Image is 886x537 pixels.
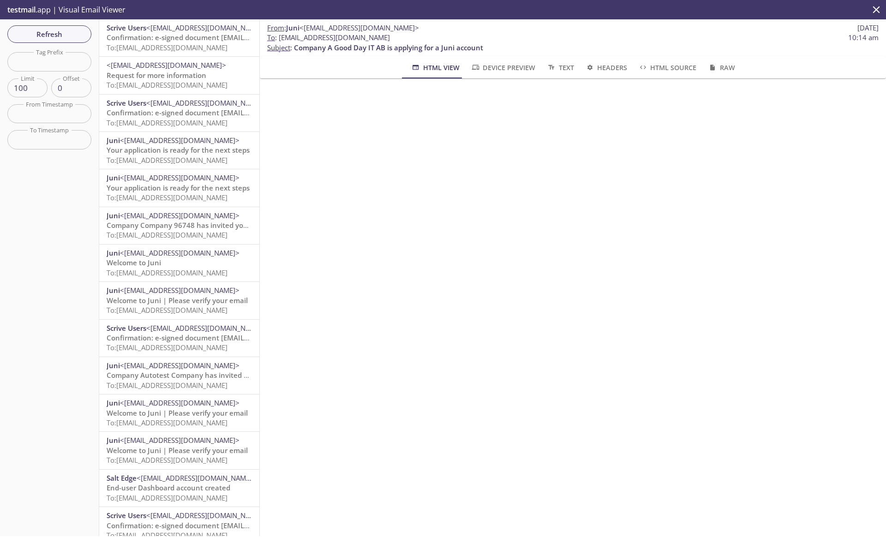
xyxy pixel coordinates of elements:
[146,511,266,520] span: <[EMAIL_ADDRESS][DOMAIN_NAME]>
[638,62,696,73] span: HTML Source
[99,470,259,507] div: Salt Edge<[EMAIL_ADDRESS][DOMAIN_NAME]>End-user Dashboard account createdTo:[EMAIL_ADDRESS][DOMAI...
[120,211,239,220] span: <[EMAIL_ADDRESS][DOMAIN_NAME]>
[120,361,239,370] span: <[EMAIL_ADDRESS][DOMAIN_NAME]>
[107,193,227,202] span: To: [EMAIL_ADDRESS][DOMAIN_NAME]
[99,57,259,94] div: <[EMAIL_ADDRESS][DOMAIN_NAME]>Request for more informationTo:[EMAIL_ADDRESS][DOMAIN_NAME]
[107,211,120,220] span: Juni
[99,245,259,281] div: Juni<[EMAIL_ADDRESS][DOMAIN_NAME]>Welcome to JuniTo:[EMAIL_ADDRESS][DOMAIN_NAME]
[707,62,735,73] span: Raw
[585,62,627,73] span: Headers
[107,145,250,155] span: Your application is ready for the next steps
[99,282,259,319] div: Juni<[EMAIL_ADDRESS][DOMAIN_NAME]>Welcome to Juni | Please verify your emailTo:[EMAIL_ADDRESS][DO...
[107,343,227,352] span: To: [EMAIL_ADDRESS][DOMAIN_NAME]
[99,432,259,469] div: Juni<[EMAIL_ADDRESS][DOMAIN_NAME]>Welcome to Juni | Please verify your emailTo:[EMAIL_ADDRESS][DO...
[146,98,266,107] span: <[EMAIL_ADDRESS][DOMAIN_NAME]>
[99,394,259,431] div: Juni<[EMAIL_ADDRESS][DOMAIN_NAME]>Welcome to Juni | Please verify your emailTo:[EMAIL_ADDRESS][DO...
[107,381,227,390] span: To: [EMAIL_ADDRESS][DOMAIN_NAME]
[107,296,248,305] span: Welcome to Juni | Please verify your email
[411,62,459,73] span: HTML View
[99,357,259,394] div: Juni<[EMAIL_ADDRESS][DOMAIN_NAME]>Company Autotest Company has invited you to JuniTo:[EMAIL_ADDRE...
[107,268,227,277] span: To: [EMAIL_ADDRESS][DOMAIN_NAME]
[107,418,227,427] span: To: [EMAIL_ADDRESS][DOMAIN_NAME]
[7,5,36,15] span: testmail
[99,207,259,244] div: Juni<[EMAIL_ADDRESS][DOMAIN_NAME]>Company Company 96748 has invited you to JuniTo:[EMAIL_ADDRESS]...
[107,23,146,32] span: Scrive Users
[107,33,337,42] span: Confirmation: e-signed document [EMAIL_ADDRESS][DOMAIN_NAME]
[107,446,248,455] span: Welcome to Juni | Please verify your email
[107,221,272,230] span: Company Company 96748 has invited you to Juni
[120,248,239,257] span: <[EMAIL_ADDRESS][DOMAIN_NAME]>
[267,33,390,42] span: : [EMAIL_ADDRESS][DOMAIN_NAME]
[107,483,230,492] span: End-user Dashboard account created
[137,473,256,483] span: <[EMAIL_ADDRESS][DOMAIN_NAME]>
[120,286,239,295] span: <[EMAIL_ADDRESS][DOMAIN_NAME]>
[471,62,535,73] span: Device Preview
[107,183,250,192] span: Your application is ready for the next steps
[107,408,248,418] span: Welcome to Juni | Please verify your email
[146,323,266,333] span: <[EMAIL_ADDRESS][DOMAIN_NAME]>
[15,28,84,40] span: Refresh
[99,95,259,131] div: Scrive Users<[EMAIL_ADDRESS][DOMAIN_NAME]>Confirmation: e-signed document [EMAIL_ADDRESS][DOMAIN_...
[107,436,120,445] span: Juni
[107,230,227,239] span: To: [EMAIL_ADDRESS][DOMAIN_NAME]
[107,473,137,483] span: Salt Edge
[267,43,290,52] span: Subject
[107,305,227,315] span: To: [EMAIL_ADDRESS][DOMAIN_NAME]
[107,286,120,295] span: Juni
[107,323,146,333] span: Scrive Users
[120,436,239,445] span: <[EMAIL_ADDRESS][DOMAIN_NAME]>
[120,173,239,182] span: <[EMAIL_ADDRESS][DOMAIN_NAME]>
[848,33,879,42] span: 10:14 am
[107,493,227,502] span: To: [EMAIL_ADDRESS][DOMAIN_NAME]
[99,19,259,56] div: Scrive Users<[EMAIL_ADDRESS][DOMAIN_NAME]>Confirmation: e-signed document [EMAIL_ADDRESS][DOMAIN_...
[107,370,280,380] span: Company Autotest Company has invited you to Juni
[286,23,299,32] span: Juni
[107,60,226,70] span: <[EMAIL_ADDRESS][DOMAIN_NAME]>
[99,320,259,357] div: Scrive Users<[EMAIL_ADDRESS][DOMAIN_NAME]>Confirmation: e-signed document [EMAIL_ADDRESS][DOMAIN_...
[99,132,259,169] div: Juni<[EMAIL_ADDRESS][DOMAIN_NAME]>Your application is ready for the next stepsTo:[EMAIL_ADDRESS][...
[107,511,146,520] span: Scrive Users
[267,33,275,42] span: To
[267,33,879,53] p: :
[267,23,419,33] span: :
[107,98,146,107] span: Scrive Users
[107,173,120,182] span: Juni
[294,43,483,52] span: Company A Good Day IT AB is applying for a Juni account
[107,258,161,267] span: Welcome to Juni
[7,25,91,43] button: Refresh
[107,398,120,407] span: Juni
[120,136,239,145] span: <[EMAIL_ADDRESS][DOMAIN_NAME]>
[107,361,120,370] span: Juni
[120,398,239,407] span: <[EMAIL_ADDRESS][DOMAIN_NAME]>
[267,23,284,32] span: From
[107,80,227,89] span: To: [EMAIL_ADDRESS][DOMAIN_NAME]
[107,155,227,165] span: To: [EMAIL_ADDRESS][DOMAIN_NAME]
[107,333,337,342] span: Confirmation: e-signed document [EMAIL_ADDRESS][DOMAIN_NAME]
[107,108,337,117] span: Confirmation: e-signed document [EMAIL_ADDRESS][DOMAIN_NAME]
[107,136,120,145] span: Juni
[107,71,206,80] span: Request for more information
[546,62,574,73] span: Text
[99,169,259,206] div: Juni<[EMAIL_ADDRESS][DOMAIN_NAME]>Your application is ready for the next stepsTo:[EMAIL_ADDRESS][...
[107,521,337,530] span: Confirmation: e-signed document [EMAIL_ADDRESS][DOMAIN_NAME]
[299,23,419,32] span: <[EMAIL_ADDRESS][DOMAIN_NAME]>
[107,248,120,257] span: Juni
[107,43,227,52] span: To: [EMAIL_ADDRESS][DOMAIN_NAME]
[857,23,879,33] span: [DATE]
[146,23,266,32] span: <[EMAIL_ADDRESS][DOMAIN_NAME]>
[107,118,227,127] span: To: [EMAIL_ADDRESS][DOMAIN_NAME]
[107,455,227,465] span: To: [EMAIL_ADDRESS][DOMAIN_NAME]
